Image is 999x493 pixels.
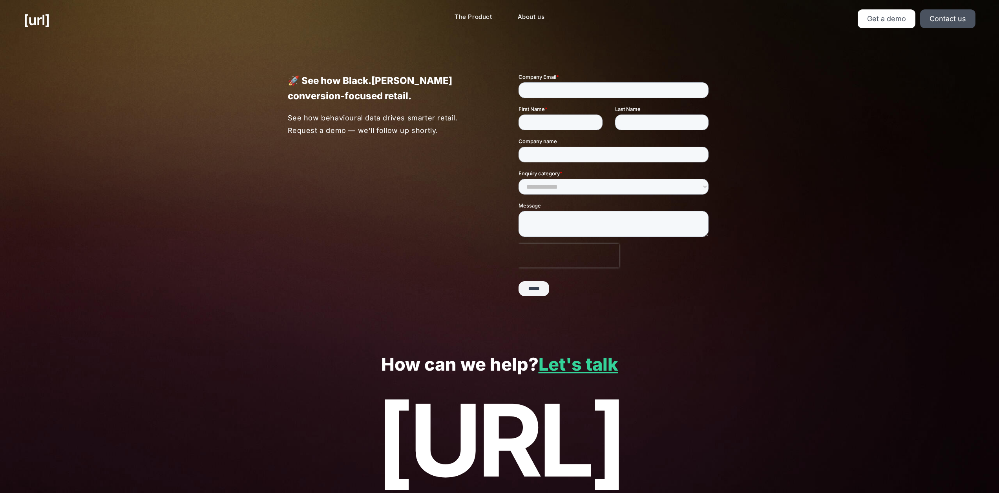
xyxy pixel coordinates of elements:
[858,9,915,28] a: Get a demo
[288,73,481,104] p: 🚀 See how Black.[PERSON_NAME] conversion-focused retail.
[519,73,712,303] iframe: Form 1
[539,353,618,375] a: Let's talk
[511,9,551,25] a: About us
[24,9,49,31] a: [URL]
[448,9,499,25] a: The Product
[920,9,975,28] a: Contact us
[57,355,942,375] p: How can we help?
[288,112,481,136] p: See how behavioural data drives smarter retail. Request a demo — we’ll follow up shortly.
